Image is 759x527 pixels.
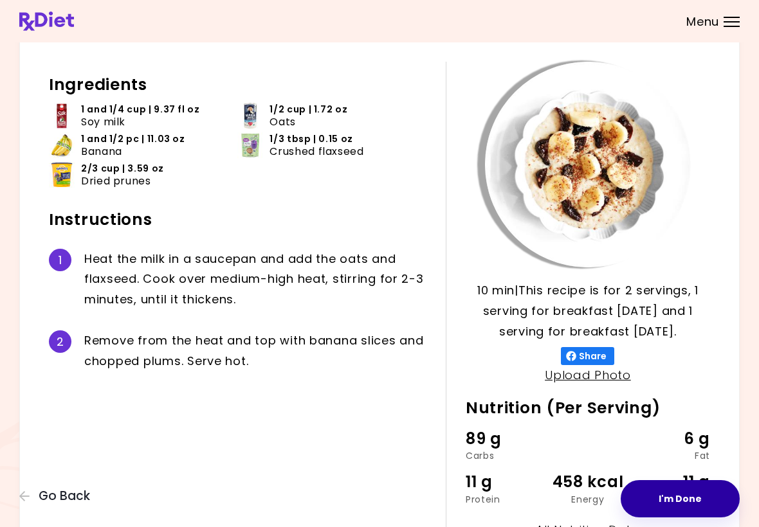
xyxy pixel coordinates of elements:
span: Crushed flaxseed [270,145,363,157]
span: Banana [81,145,122,157]
div: 458 kcal [547,470,629,494]
h2: Ingredients [49,75,426,95]
div: 2 [49,330,71,353]
span: 1/3 tbsp | 0.15 oz [270,133,353,145]
span: 1 and 1/2 pc | 11.03 oz [81,133,185,145]
img: RxDiet [19,12,74,31]
span: Dried prunes [81,175,151,187]
div: R e m o v e f r o m t h e h e a t a n d t o p w i t h b a n a n a s l i c e s a n d c h o p p e d... [84,330,426,371]
span: 2/3 cup | 3.59 oz [81,163,164,175]
span: Oats [270,116,296,128]
div: Fat [628,451,710,460]
h2: Instructions [49,210,426,230]
span: Menu [686,16,719,28]
div: 11 g [628,470,710,494]
div: Carbs [466,451,547,460]
span: Share [576,351,609,361]
div: Energy [547,495,629,504]
span: 1/2 cup | 1.72 oz [270,103,347,116]
div: 11 g [466,470,547,494]
div: 6 g [628,427,710,451]
span: 1 and 1/4 cup | 9.37 fl oz [81,103,200,116]
div: 1 [49,249,71,271]
button: Share [561,347,614,365]
button: Go Back [19,489,96,503]
h2: Nutrition (Per Serving) [466,398,710,418]
span: Soy milk [81,116,125,128]
div: 89 g [466,427,547,451]
div: H e a t t h e m i l k i n a s a u c e p a n a n d a d d t h e o a t s a n d f l a x s e e d . C o... [84,249,426,310]
button: I'm Done [621,480,740,517]
p: 10 min | This recipe is for 2 servings, 1 serving for breakfast [DATE] and 1 serving for breakfas... [466,280,710,342]
span: Go Back [39,489,90,503]
div: Protein [466,495,547,504]
a: Upload Photo [545,367,631,383]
